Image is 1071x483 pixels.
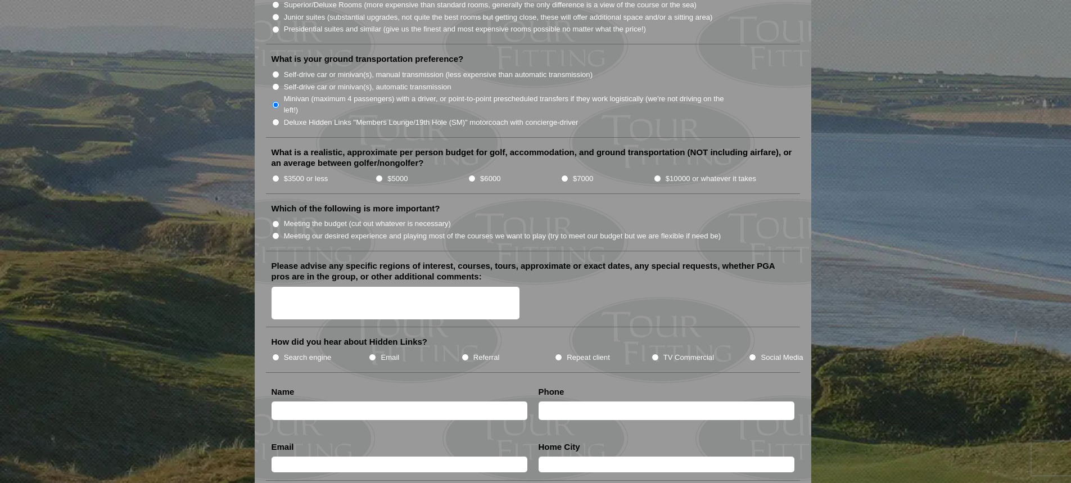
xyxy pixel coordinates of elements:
[284,218,451,229] label: Meeting the budget (cut out whatever is necessary)
[663,352,714,363] label: TV Commercial
[480,173,500,184] label: $6000
[284,24,646,35] label: Presidential suites and similar (give us the finest and most expensive rooms possible no matter w...
[539,441,580,453] label: Home City
[284,93,736,115] label: Minivan (maximum 4 passengers) with a driver, or point-to-point prescheduled transfers if they wo...
[473,352,500,363] label: Referral
[284,12,713,23] label: Junior suites (substantial upgrades, not quite the best rooms but getting close, these will offer...
[381,352,399,363] label: Email
[573,173,593,184] label: $7000
[284,173,328,184] label: $3500 or less
[284,82,451,93] label: Self-drive car or minivan(s), automatic transmission
[284,69,593,80] label: Self-drive car or minivan(s), manual transmission (less expensive than automatic transmission)
[272,441,294,453] label: Email
[761,352,803,363] label: Social Media
[539,386,564,398] label: Phone
[272,147,794,169] label: What is a realistic, approximate per person budget for golf, accommodation, and ground transporta...
[272,203,440,214] label: Which of the following is more important?
[284,117,579,128] label: Deluxe Hidden Links "Members Lounge/19th Hole (SM)" motorcoach with concierge-driver
[272,386,295,398] label: Name
[272,336,428,347] label: How did you hear about Hidden Links?
[387,173,408,184] label: $5000
[272,260,794,282] label: Please advise any specific regions of interest, courses, tours, approximate or exact dates, any s...
[284,352,332,363] label: Search engine
[666,173,756,184] label: $10000 or whatever it takes
[272,53,464,65] label: What is your ground transportation preference?
[284,231,721,242] label: Meeting our desired experience and playing most of the courses we want to play (try to meet our b...
[567,352,610,363] label: Repeat client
